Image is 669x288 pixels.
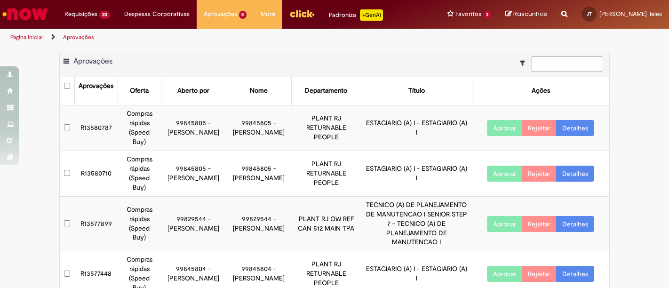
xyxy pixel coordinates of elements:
[522,216,557,232] button: Rejeitar
[7,29,439,46] ul: Trilhas de página
[161,105,226,151] td: 99845805 - [PERSON_NAME]
[250,86,268,96] div: Nome
[118,196,161,251] td: Compras rápidas (Speed Buy)
[532,86,550,96] div: Ações
[522,266,557,282] button: Rejeitar
[360,9,383,21] p: +GenAi
[74,196,118,251] td: R13577899
[74,151,118,196] td: R13580710
[505,10,547,19] a: Rascunhos
[599,10,662,18] span: [PERSON_NAME] Teles
[487,216,522,232] button: Aprovar
[79,81,113,91] div: Aprovações
[226,105,292,151] td: 99845805 - [PERSON_NAME]
[118,105,161,151] td: Compras rápidas (Speed Buy)
[487,120,522,136] button: Aprovar
[487,266,522,282] button: Aprovar
[361,151,472,196] td: ESTAGIARIO (A) I - ESTAGIARIO (A) I
[291,151,361,196] td: PLANT RJ RETURNABLE PEOPLE
[73,56,112,66] span: Aprovações
[305,86,347,96] div: Departamento
[522,166,557,182] button: Rejeitar
[556,166,594,182] a: Detalhes
[161,151,226,196] td: 99845805 - [PERSON_NAME]
[204,9,237,19] span: Aprovações
[520,60,530,66] i: Mostrar filtros para: Suas Solicitações
[522,120,557,136] button: Rejeitar
[124,9,190,19] span: Despesas Corporativas
[361,196,472,251] td: TECNICO (A) DE PLANEJAMENTO DE MANUTENCAO I SENIOR STEP 7 - TECNICO (A) DE PLANEJAMENTO DE MANUTE...
[487,166,522,182] button: Aprovar
[455,9,481,19] span: Favoritos
[291,196,361,251] td: PLANT RJ OW REF CAN 512 MAIN TPA
[1,5,49,24] img: ServiceNow
[63,33,94,41] a: Aprovações
[587,11,592,17] span: JT
[556,216,594,232] a: Detalhes
[74,105,118,151] td: R13580787
[513,9,547,18] span: Rascunhos
[226,196,292,251] td: 99829544 - [PERSON_NAME]
[161,196,226,251] td: 99829544 - [PERSON_NAME]
[261,9,275,19] span: More
[74,77,118,105] th: Aprovações
[177,86,209,96] div: Aberto por
[556,120,594,136] a: Detalhes
[226,151,292,196] td: 99845805 - [PERSON_NAME]
[130,86,149,96] div: Oferta
[10,33,43,41] a: Página inicial
[99,11,110,19] span: 20
[289,7,315,21] img: click_logo_yellow_360x200.png
[239,11,247,19] span: 5
[64,9,97,19] span: Requisições
[483,11,491,19] span: 3
[408,86,425,96] div: Título
[291,105,361,151] td: PLANT RJ RETURNABLE PEOPLE
[118,151,161,196] td: Compras rápidas (Speed Buy)
[556,266,594,282] a: Detalhes
[361,105,472,151] td: ESTAGIARIO (A) I - ESTAGIARIO (A) I
[329,9,383,21] div: Padroniza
